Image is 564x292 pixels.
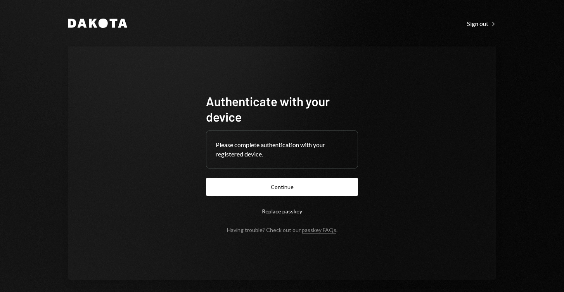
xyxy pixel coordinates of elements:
h1: Authenticate with your device [206,93,358,124]
div: Please complete authentication with your registered device. [216,140,348,159]
div: Having trouble? Check out our . [227,227,337,233]
button: Continue [206,178,358,196]
a: Sign out [467,19,496,27]
a: passkey FAQs [302,227,336,234]
button: Replace passkey [206,202,358,220]
div: Sign out [467,20,496,27]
